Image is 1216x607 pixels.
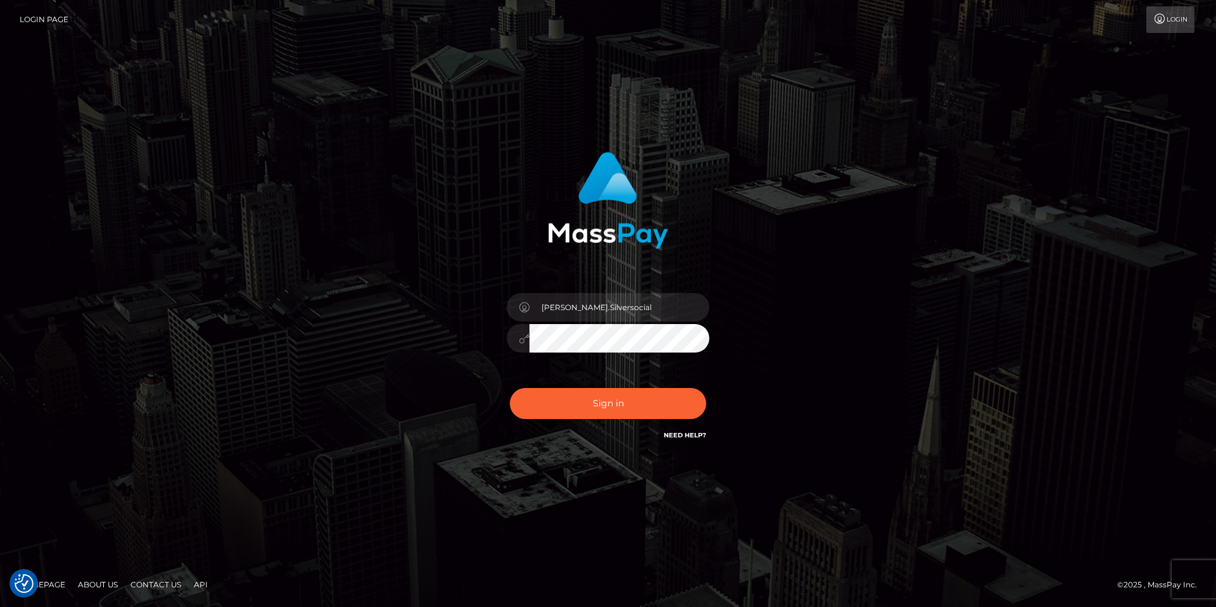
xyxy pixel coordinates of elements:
[189,575,213,594] a: API
[548,152,668,249] img: MassPay Login
[664,431,706,439] a: Need Help?
[20,6,68,33] a: Login Page
[510,388,706,419] button: Sign in
[529,293,709,322] input: Username...
[15,574,34,593] img: Revisit consent button
[1117,578,1206,592] div: © 2025 , MassPay Inc.
[15,574,34,593] button: Consent Preferences
[1146,6,1194,33] a: Login
[125,575,186,594] a: Contact Us
[73,575,123,594] a: About Us
[14,575,70,594] a: Homepage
